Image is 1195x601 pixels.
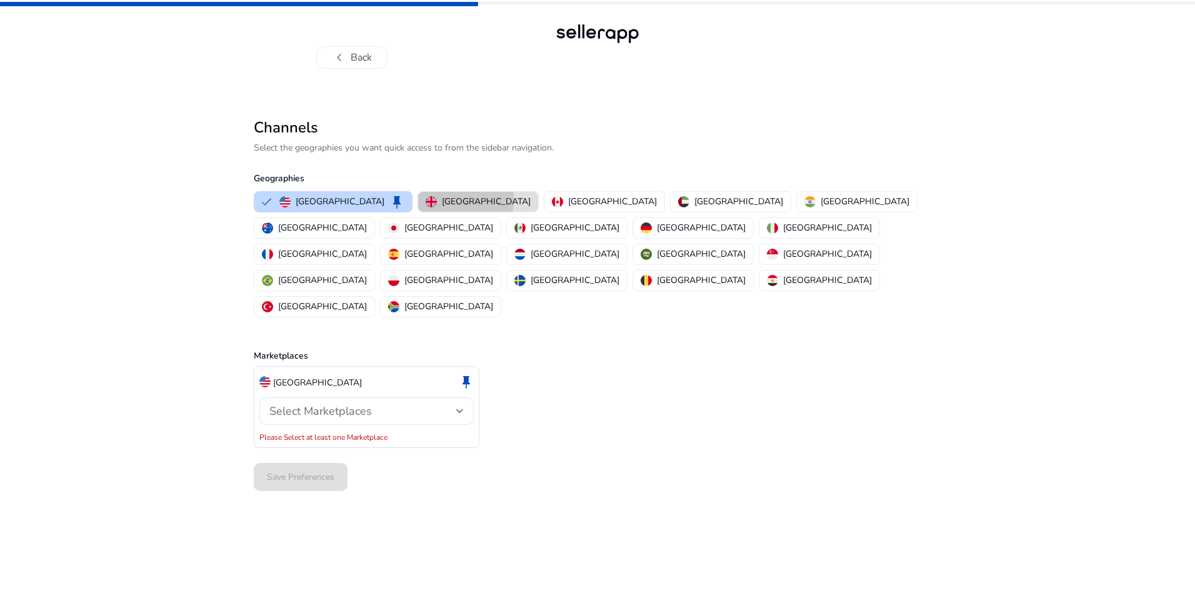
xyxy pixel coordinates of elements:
img: za.svg [388,301,399,312]
p: [GEOGRAPHIC_DATA] [694,195,783,208]
p: [GEOGRAPHIC_DATA] [531,247,619,261]
img: sa.svg [641,249,652,260]
img: pl.svg [388,275,399,286]
button: chevron_leftBack [316,46,387,69]
img: fr.svg [262,249,273,260]
h2: Channels [254,119,941,137]
p: [GEOGRAPHIC_DATA] [404,274,493,287]
p: [GEOGRAPHIC_DATA] [783,274,872,287]
p: [GEOGRAPHIC_DATA] [404,300,493,313]
mat-error: Please Select at least one Marketplace [259,430,474,442]
p: [GEOGRAPHIC_DATA] [278,274,367,287]
p: [GEOGRAPHIC_DATA] [278,300,367,313]
p: [GEOGRAPHIC_DATA] [442,195,531,208]
p: [GEOGRAPHIC_DATA] [821,195,909,208]
img: au.svg [262,222,273,234]
p: [GEOGRAPHIC_DATA] [657,274,746,287]
span: chevron_left [332,50,347,65]
p: [GEOGRAPHIC_DATA] [531,221,619,234]
p: [GEOGRAPHIC_DATA] [783,221,872,234]
img: se.svg [514,275,526,286]
p: [GEOGRAPHIC_DATA] [783,247,872,261]
span: keep [389,194,404,209]
span: keep [459,374,474,389]
img: in.svg [804,196,816,207]
p: [GEOGRAPHIC_DATA] [404,247,493,261]
img: it.svg [767,222,778,234]
img: ca.svg [552,196,563,207]
img: de.svg [641,222,652,234]
img: es.svg [388,249,399,260]
img: mx.svg [514,222,526,234]
p: Marketplaces [254,349,941,362]
p: [GEOGRAPHIC_DATA] [568,195,657,208]
img: br.svg [262,275,273,286]
p: [GEOGRAPHIC_DATA] [273,376,362,389]
p: [GEOGRAPHIC_DATA] [296,195,384,208]
p: Geographies [254,172,941,185]
p: [GEOGRAPHIC_DATA] [278,221,367,234]
img: eg.svg [767,275,778,286]
span: Select Marketplaces [269,404,372,419]
p: [GEOGRAPHIC_DATA] [657,221,746,234]
img: us.svg [259,376,271,387]
img: nl.svg [514,249,526,260]
p: Select the geographies you want quick access to from the sidebar navigation. [254,141,941,154]
img: jp.svg [388,222,399,234]
p: [GEOGRAPHIC_DATA] [657,247,746,261]
p: [GEOGRAPHIC_DATA] [278,247,367,261]
img: be.svg [641,275,652,286]
p: [GEOGRAPHIC_DATA] [404,221,493,234]
img: us.svg [279,196,291,207]
img: ae.svg [678,196,689,207]
p: [GEOGRAPHIC_DATA] [531,274,619,287]
img: uk.svg [426,196,437,207]
img: tr.svg [262,301,273,312]
img: sg.svg [767,249,778,260]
